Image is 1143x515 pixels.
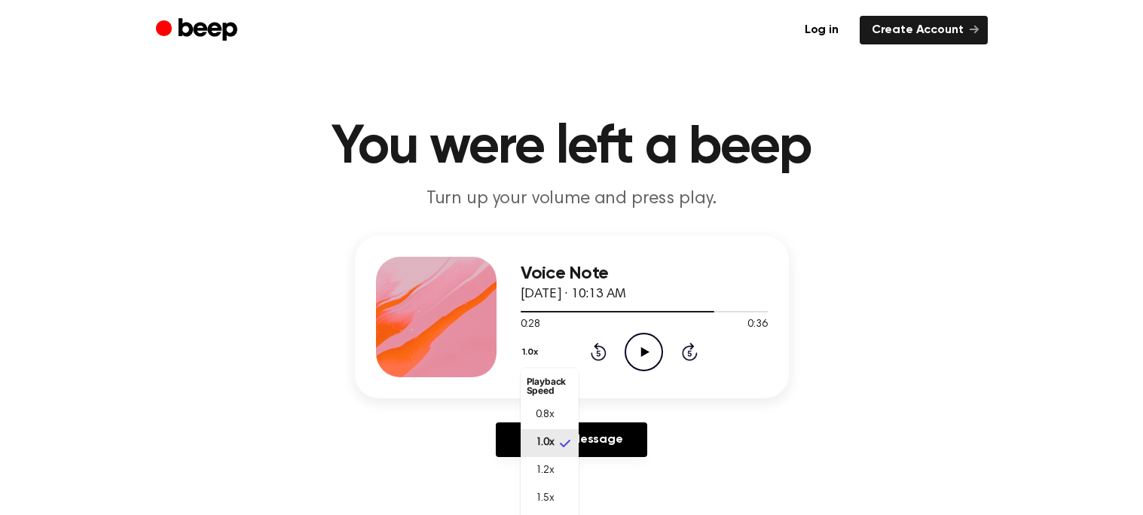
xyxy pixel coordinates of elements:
button: 1.0x [521,340,544,365]
span: 0:36 [747,317,767,333]
p: Turn up your volume and press play. [283,187,861,212]
li: Playback Speed [521,371,579,401]
a: Beep [156,16,241,45]
a: Log in [793,16,851,44]
span: 0.8x [536,407,555,423]
h1: You were left a beep [186,120,958,175]
a: Create Account [860,16,988,44]
h3: Voice Note [521,264,768,284]
span: 0:28 [521,317,540,333]
span: 1.5x [536,491,555,507]
a: Reply to Message [496,422,646,457]
span: [DATE] · 10:13 AM [521,288,626,301]
span: 1.0x [536,435,555,451]
span: 1.2x [536,463,555,479]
